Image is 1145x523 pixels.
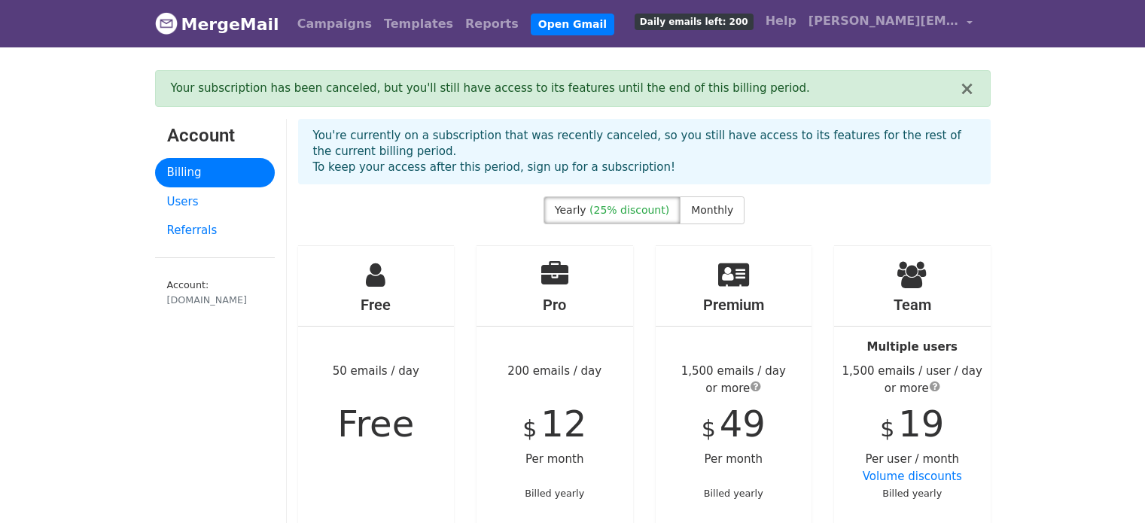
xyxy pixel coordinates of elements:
span: [PERSON_NAME][EMAIL_ADDRESS][DOMAIN_NAME] [809,12,959,30]
span: $ [522,415,537,442]
span: Monthly [691,204,733,216]
span: Yearly [555,204,586,216]
small: Billed yearly [704,488,763,499]
h4: Free [298,296,455,314]
h4: Premium [656,296,812,314]
a: Open Gmail [531,14,614,35]
a: MergeMail [155,8,279,40]
div: 1,500 emails / day or more [656,363,812,397]
span: Free [337,403,414,445]
strong: Multiple users [867,340,958,354]
a: [PERSON_NAME][EMAIL_ADDRESS][DOMAIN_NAME] [802,6,979,41]
img: MergeMail logo [155,12,178,35]
h4: Team [834,296,991,314]
small: Billed yearly [525,488,584,499]
p: You're currently on a subscription that was recently canceled, so you still have access to its fe... [313,128,976,175]
span: Daily emails left: 200 [635,14,754,30]
a: Help [760,6,802,36]
small: Account: [167,279,263,308]
a: Volume discounts [863,470,962,483]
a: Templates [378,9,459,39]
div: [DOMAIN_NAME] [167,293,263,307]
a: Users [155,187,275,217]
span: 49 [720,403,766,445]
div: 1,500 emails / user / day or more [834,363,991,397]
h3: Account [167,125,263,147]
span: 19 [898,403,944,445]
span: $ [702,415,716,442]
a: Billing [155,158,275,187]
a: Campaigns [291,9,378,39]
a: Referrals [155,216,275,245]
h4: Pro [477,296,633,314]
div: Your subscription has been canceled, but you'll still have access to its features until the end o... [171,80,960,97]
a: Reports [459,9,525,39]
small: Billed yearly [882,488,942,499]
span: (25% discount) [589,204,669,216]
span: 12 [541,403,586,445]
span: $ [880,415,894,442]
button: × [959,80,974,98]
a: Daily emails left: 200 [629,6,760,36]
